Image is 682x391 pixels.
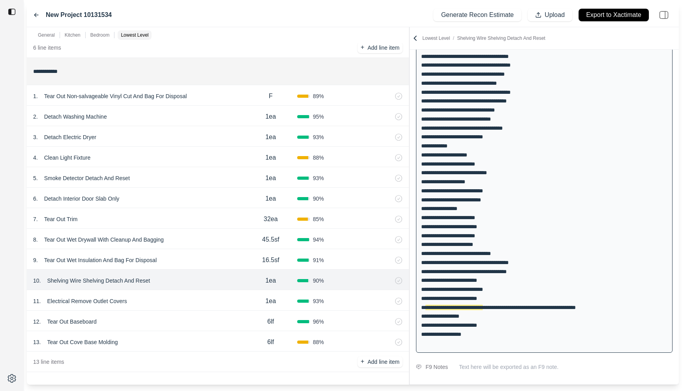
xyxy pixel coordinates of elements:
p: 9 . [33,256,38,264]
p: F [269,91,273,101]
p: 7 . [33,215,38,223]
p: Detach Interior Door Slab Only [41,193,123,204]
p: 4 . [33,154,38,162]
p: 1ea [265,194,276,203]
img: comment [416,365,422,369]
span: 89 % [313,92,324,100]
button: Generate Recon Estimate [433,9,521,21]
p: 6lf [267,337,274,347]
p: Lowest Level [121,32,148,38]
span: 88 % [313,338,324,346]
p: 13 line items [33,358,64,366]
p: Generate Recon Estimate [441,11,514,20]
span: 96 % [313,318,324,326]
span: Shelving Wire Shelving Detach And Reset [457,35,545,41]
p: 12 . [33,318,41,326]
span: 95 % [313,113,324,121]
p: General [38,32,55,38]
p: Tear Out Trim [41,214,81,225]
p: Add line item [367,358,399,366]
p: Kitchen [65,32,81,38]
p: 1ea [265,112,276,121]
p: 16.5sf [262,255,279,265]
p: 6 . [33,195,38,203]
p: 3 . [33,133,38,141]
p: Clean Light Fixture [41,152,94,163]
p: 10 . [33,277,41,285]
p: Shelving Wire Shelving Detach And Reset [44,275,153,286]
p: Tear Out Wet Insulation And Bag For Disposal [41,255,160,266]
p: Text here will be exported as an F9 note. [459,363,673,371]
p: 1ea [265,132,276,142]
p: 1 . [33,92,38,100]
p: Detach Washing Machine [41,111,110,122]
p: 6lf [267,317,274,326]
p: Upload [545,11,565,20]
p: Bedroom [90,32,110,38]
button: +Add line item [358,356,403,367]
button: Upload [528,9,572,21]
img: toggle sidebar [8,8,16,16]
span: 90 % [313,277,324,285]
p: 5 . [33,174,38,182]
p: 1ea [265,173,276,183]
span: 93 % [313,174,324,182]
p: Lowest Level [422,35,545,41]
span: 94 % [313,236,324,244]
img: right-panel.svg [655,6,673,24]
p: 2 . [33,113,38,121]
button: Export to Xactimate [579,9,649,21]
p: 8 . [33,236,38,244]
p: Export to Xactimate [586,11,641,20]
p: 1ea [265,276,276,285]
p: Detach Electric Dryer [41,132,99,143]
p: + [361,43,364,52]
p: Tear Out Cove Base Molding [44,337,121,348]
p: Tear Out Baseboard [44,316,99,327]
p: 1ea [265,296,276,306]
span: 88 % [313,154,324,162]
span: 93 % [313,133,324,141]
span: 90 % [313,195,324,203]
button: +Add line item [358,42,403,53]
p: Smoke Detector Detach And Reset [41,173,133,184]
p: 1ea [265,153,276,162]
span: / [450,35,457,41]
p: + [361,357,364,366]
p: Tear Out Wet Drywall With Cleanup And Bagging [41,234,167,245]
p: Tear Out Non-salvageable Vinyl Cut And Bag For Disposal [41,91,190,102]
p: 13 . [33,338,41,346]
p: 11 . [33,297,41,305]
p: Add line item [367,44,399,52]
p: 45.5sf [262,235,279,244]
div: F9 Notes [425,362,448,372]
p: 32ea [264,214,278,224]
p: 6 line items [33,44,61,52]
label: New Project 10131534 [46,10,112,20]
span: 85 % [313,215,324,223]
span: 91 % [313,256,324,264]
span: 93 % [313,297,324,305]
p: Electrical Remove Outlet Covers [44,296,130,307]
